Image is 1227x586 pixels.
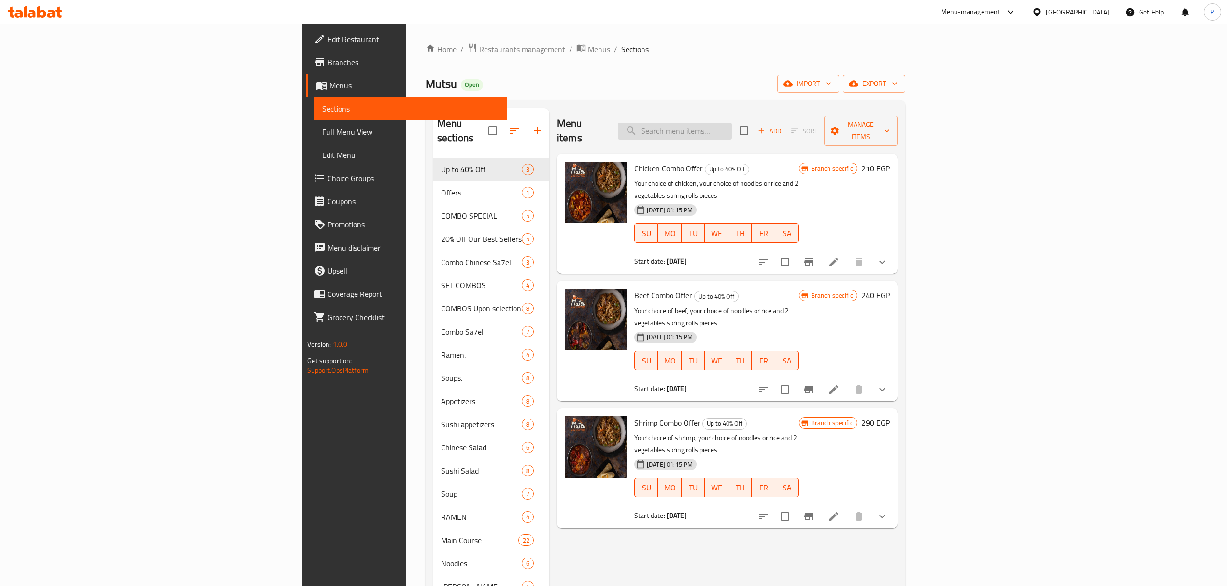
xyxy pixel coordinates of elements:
[522,210,534,222] div: items
[832,119,890,143] span: Manage items
[828,384,840,395] a: Edit menu item
[519,536,533,545] span: 22
[728,351,752,370] button: TH
[876,384,888,395] svg: Show Choices
[634,305,799,329] p: Your choice of beef, your choice of noodles or rice and 2 vegetables spring rolls pieces
[634,478,658,497] button: SU
[709,481,725,495] span: WE
[667,382,687,395] b: [DATE]
[752,351,775,370] button: FR
[441,256,522,268] div: Combo Chinese Sa7el
[614,43,617,55] li: /
[522,235,533,244] span: 5
[441,233,522,245] span: 20% Off Our Best Sellers
[732,226,748,240] span: TH
[522,164,534,175] div: items
[634,255,665,267] span: Start date:
[522,279,534,291] div: items
[433,181,549,204] div: Offers1
[522,419,534,430] div: items
[807,164,857,173] span: Branch specific
[522,211,533,221] span: 5
[662,354,678,368] span: MO
[588,43,610,55] span: Menus
[306,167,507,190] a: Choice Groups
[728,223,752,243] button: TH
[861,289,890,302] h6: 240 EGP
[433,552,549,575] div: Noodles6
[522,397,533,406] span: 8
[441,326,522,337] span: Combo Sa7el
[861,162,890,175] h6: 210 EGP
[643,460,697,469] span: [DATE] 01:15 PM
[306,51,507,74] a: Branches
[328,242,499,253] span: Menu disclaimer
[847,505,870,528] button: delete
[847,251,870,274] button: delete
[441,279,522,291] span: SET COMBOS
[634,178,799,202] p: Your choice of chicken, your choice of noodles or rice and 2 vegetables spring rolls pieces
[797,378,820,401] button: Branch-specific-item
[522,558,534,569] div: items
[522,465,534,476] div: items
[639,354,654,368] span: SU
[634,416,700,430] span: Shrimp Combo Offer
[441,349,522,361] div: Ramen.
[328,172,499,184] span: Choice Groups
[433,227,549,251] div: 20% Off Our Best Sellers5
[634,288,692,303] span: Beef Combo Offer
[705,223,728,243] button: WE
[483,121,503,141] span: Select all sections
[433,529,549,552] div: Main Course22
[705,351,728,370] button: WE
[709,226,725,240] span: WE
[756,354,771,368] span: FR
[728,478,752,497] button: TH
[667,509,687,522] b: [DATE]
[777,75,839,93] button: import
[658,351,682,370] button: MO
[643,333,697,342] span: [DATE] 01:15 PM
[522,350,533,360] span: 4
[732,354,748,368] span: TH
[441,303,522,314] span: COMBOS Upon selection
[328,56,499,68] span: Branches
[306,306,507,329] a: Grocery Checklist
[634,509,665,522] span: Start date:
[870,251,894,274] button: show more
[441,488,522,500] div: Soup
[518,534,534,546] div: items
[775,478,799,497] button: SA
[433,482,549,505] div: Soup7
[705,164,749,175] div: Up to 40% Off
[565,289,627,350] img: Beef Combo Offer
[775,252,795,272] span: Select to update
[441,419,522,430] span: Sushi appetizers
[503,119,526,142] span: Sort sections
[433,343,549,366] div: Ramen.4
[565,162,627,223] img: Chicken Combo Offer
[522,258,533,267] span: 3
[797,505,820,528] button: Branch-specific-item
[322,149,499,161] span: Edit Menu
[667,255,687,267] b: [DATE]
[775,223,799,243] button: SA
[779,481,795,495] span: SA
[621,43,649,55] span: Sections
[643,206,697,215] span: [DATE] 01:15 PM
[569,43,572,55] li: /
[775,379,795,400] span: Select to update
[752,223,775,243] button: FR
[682,223,705,243] button: TU
[828,256,840,268] a: Edit menu item
[433,320,549,343] div: Combo Sa7el7
[307,338,331,350] span: Version:
[876,511,888,522] svg: Show Choices
[426,43,905,56] nav: breadcrumb
[779,354,795,368] span: SA
[314,143,507,167] a: Edit Menu
[307,354,352,367] span: Get support on:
